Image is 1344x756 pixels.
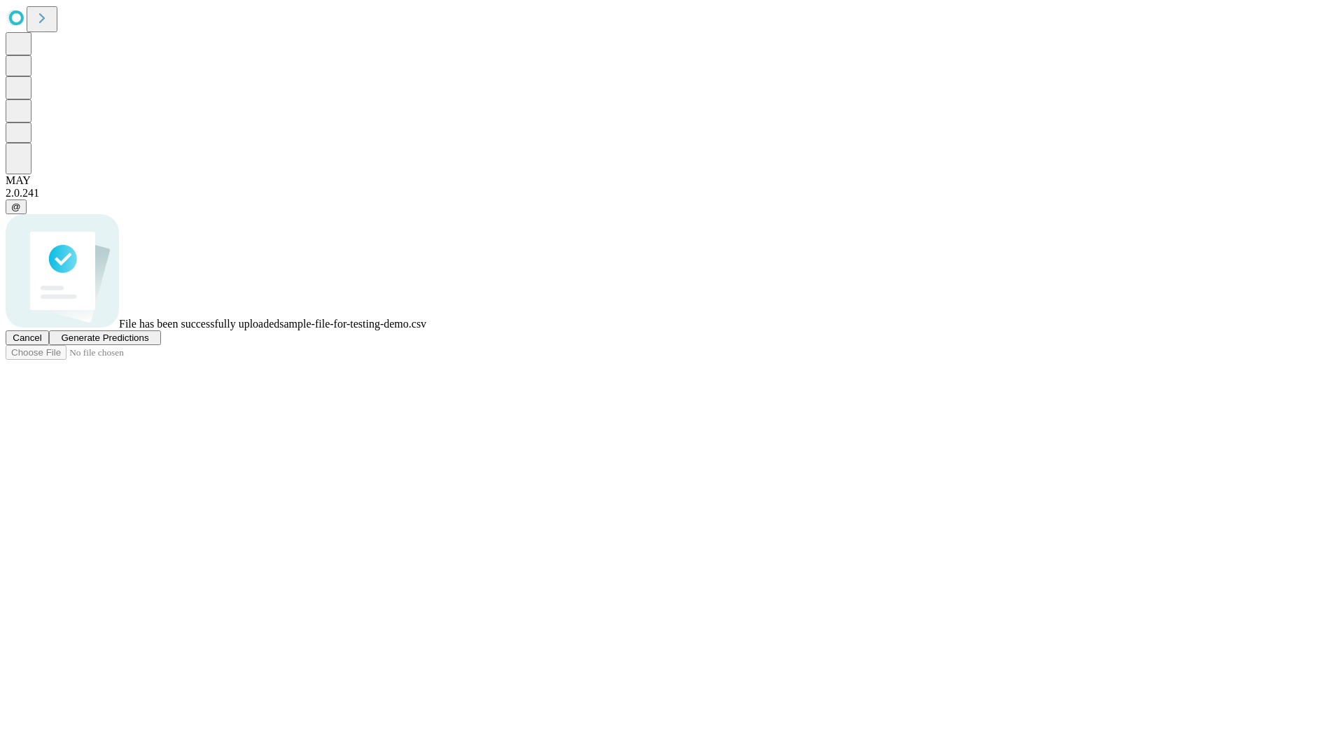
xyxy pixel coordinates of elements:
div: MAY [6,174,1338,187]
span: File has been successfully uploaded [119,318,279,330]
button: Cancel [6,330,49,345]
span: @ [11,202,21,212]
button: Generate Predictions [49,330,161,345]
span: Cancel [13,332,42,343]
div: 2.0.241 [6,187,1338,199]
span: sample-file-for-testing-demo.csv [279,318,426,330]
span: Generate Predictions [61,332,148,343]
button: @ [6,199,27,214]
